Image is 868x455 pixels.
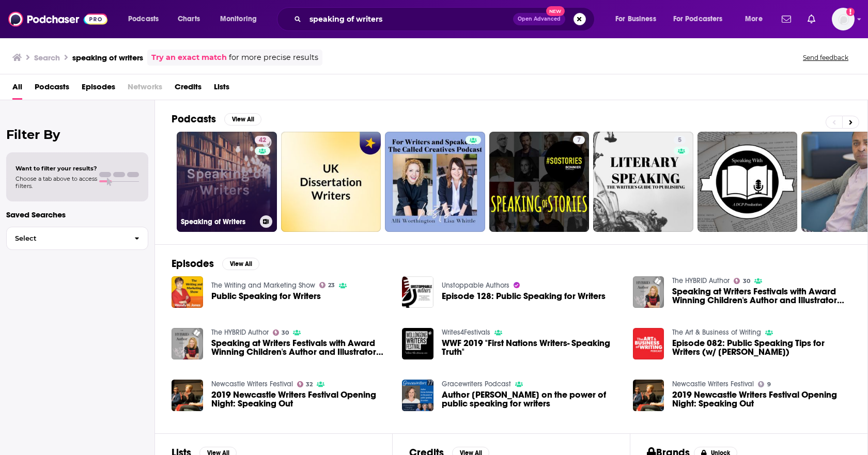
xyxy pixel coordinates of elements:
span: Speaking at Writers Festivals with Award Winning Children's Author and Illustrator [PERSON_NAME] [672,287,851,305]
span: New [546,6,565,16]
span: 7 [577,135,581,146]
img: Public Speaking for Writers [172,276,203,308]
span: Author [PERSON_NAME] on the power of public speaking for writers [442,390,621,408]
h2: Filter By [6,127,148,142]
a: 9 [758,381,771,387]
a: 2019 Newcastle Writers Festival Opening Night: Speaking Out [211,390,390,408]
a: 42Speaking of Writers [177,132,277,232]
h2: Episodes [172,257,214,270]
h3: Speaking of Writers [181,217,256,226]
a: Writes4Festivals [442,328,490,337]
a: 5 [674,136,686,144]
button: Select [6,227,148,250]
img: Episode 128: Public Speaking for Writers [402,276,433,308]
a: 42 [255,136,270,144]
a: Unstoppable Authors [442,281,509,290]
a: Show notifications dropdown [803,10,819,28]
button: View All [222,258,259,270]
span: 32 [306,382,313,387]
a: Episodes [82,79,115,100]
span: Episode 082: Public Speaking Tips for Writers (w/ [PERSON_NAME]) [672,339,851,356]
img: Speaking at Writers Festivals with Award Winning Children's Author and Illustrator Kylie Howarth [172,328,203,359]
p: Saved Searches [6,210,148,219]
img: Podchaser - Follow, Share and Rate Podcasts [8,9,107,29]
a: Gracewriters Podcast [442,380,511,388]
img: 2019 Newcastle Writers Festival Opening Night: Speaking Out [172,380,203,411]
img: User Profile [832,8,855,30]
span: Lists [214,79,229,100]
img: 2019 Newcastle Writers Festival Opening Night: Speaking Out [633,380,664,411]
a: Speaking at Writers Festivals with Award Winning Children's Author and Illustrator Kylie Howarth [211,339,390,356]
span: Public Speaking for Writers [211,292,321,301]
span: For Podcasters [673,12,723,26]
button: Send feedback [800,53,851,62]
button: Open AdvancedNew [513,13,565,25]
a: Author Kirsten Holmberg on the power of public speaking for writers [442,390,621,408]
span: 5 [678,135,681,146]
a: The HYBRID Author [211,328,269,337]
a: Episode 128: Public Speaking for Writers [442,292,606,301]
a: All [12,79,22,100]
span: Podcasts [128,12,159,26]
button: open menu [667,11,738,27]
img: WWF 2019 "First Nations Writers- Speaking Truth" [402,328,433,359]
a: Credits [175,79,202,100]
span: Choose a tab above to access filters. [16,175,97,190]
button: open menu [213,11,270,27]
a: 23 [319,282,335,288]
a: The HYBRID Author [672,276,730,285]
a: Newcastle Writers Festival [211,380,293,388]
a: 32 [297,381,313,387]
a: Speaking at Writers Festivals with Award Winning Children's Author and Illustrator Kylie Howarth [633,276,664,308]
span: Monitoring [220,12,257,26]
span: 9 [767,382,771,387]
button: open menu [738,11,776,27]
span: Networks [128,79,162,100]
span: 30 [282,331,289,335]
a: WWF 2019 "First Nations Writers- Speaking Truth" [442,339,621,356]
span: 30 [743,279,750,284]
button: View All [224,113,261,125]
h3: Search [34,53,60,62]
a: 5 [593,132,693,232]
a: Podcasts [35,79,69,100]
a: 7 [489,132,590,232]
a: Show notifications dropdown [778,10,795,28]
a: PodcastsView All [172,113,261,125]
span: for more precise results [229,52,318,64]
button: Show profile menu [832,8,855,30]
img: Episode 082: Public Speaking Tips for Writers (w/ David Brown) [633,328,664,359]
h3: speaking of writers [72,53,143,62]
a: 30 [273,330,289,336]
a: The Writing and Marketing Show [211,281,315,290]
span: For Business [615,12,656,26]
button: open menu [608,11,669,27]
a: The Art & Business of Writing [672,328,761,337]
span: Want to filter your results? [16,165,97,172]
img: Author Kirsten Holmberg on the power of public speaking for writers [402,380,433,411]
a: Charts [171,11,206,27]
span: More [745,12,763,26]
a: Speaking at Writers Festivals with Award Winning Children's Author and Illustrator Kylie Howarth [672,287,851,305]
span: Open Advanced [518,17,561,22]
div: Search podcasts, credits, & more... [287,7,605,31]
a: Newcastle Writers Festival [672,380,754,388]
span: Charts [178,12,200,26]
a: 30 [734,278,750,284]
a: 2019 Newcastle Writers Festival Opening Night: Speaking Out [672,390,851,408]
